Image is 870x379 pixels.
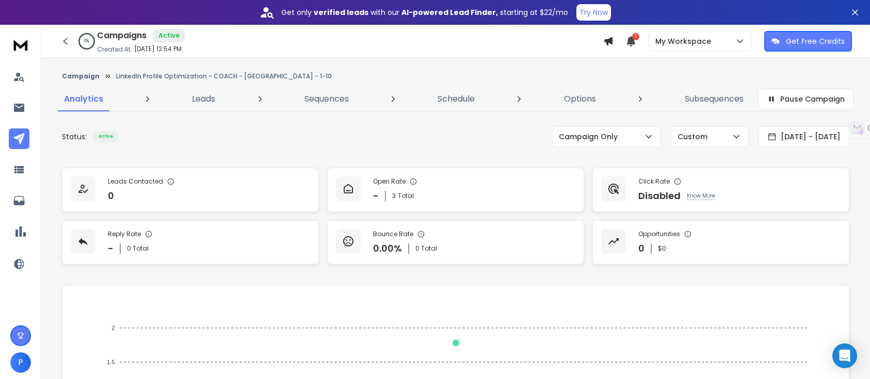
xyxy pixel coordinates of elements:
p: 0 [638,241,645,256]
button: [DATE] - [DATE] [759,126,849,147]
p: Options [564,93,596,105]
p: Campaign Only [559,131,622,142]
p: Analytics [64,93,103,105]
p: Subsequences [685,93,744,105]
tspan: 2 [111,325,115,331]
p: 0 [108,189,114,203]
button: Campaign [62,72,100,80]
p: Custom [678,131,712,142]
p: Get Free Credits [786,36,845,46]
div: Active [93,131,119,142]
button: P [10,352,31,373]
button: Get Free Credits [764,31,852,52]
p: $ 0 [658,244,666,253]
p: My Workspace [655,36,715,46]
p: Know More [687,192,715,200]
a: Click RateDisabledKnow More [592,168,849,212]
p: Status: [62,131,87,142]
p: 0.00 % [373,241,402,256]
p: Open Rate [373,177,406,186]
button: Pause Campaign [758,89,853,109]
a: Reply Rate-0 Total [62,220,319,265]
a: Sequences [298,87,355,111]
p: Opportunities [638,230,680,238]
tspan: 1.5 [107,359,115,365]
a: Open Rate-3Total [327,168,584,212]
span: 1 [632,33,639,40]
p: Sequences [304,93,349,105]
div: Active [153,29,185,42]
a: Bounce Rate0.00%0 Total [327,220,584,265]
p: Leads Contacted [108,177,163,186]
p: Disabled [638,189,681,203]
p: LinkedIn Profile Optimization - COACH - [GEOGRAPHIC_DATA] - 1-10 [116,72,332,80]
p: Reply Rate [108,230,141,238]
p: Click Rate [638,177,670,186]
div: Open Intercom Messenger [832,343,857,368]
h1: Campaigns [97,29,147,42]
p: 0 Total [415,244,437,253]
strong: verified leads [314,7,368,18]
p: Schedule [438,93,475,105]
p: Leads [192,93,215,105]
p: - [373,189,379,203]
p: Created At: [97,45,132,54]
p: 0 Total [127,244,149,253]
p: [DATE] 12:54 PM [134,45,182,53]
p: Bounce Rate [373,230,413,238]
span: 3 [392,192,396,200]
a: Leads Contacted0 [62,168,319,212]
a: Leads [186,87,221,111]
strong: AI-powered Lead Finder, [401,7,498,18]
a: Analytics [58,87,109,111]
p: Try Now [579,7,608,18]
p: Get only with our starting at $22/mo [281,7,568,18]
p: 0 % [84,38,89,44]
img: logo [10,35,31,54]
a: Options [558,87,602,111]
p: - [108,241,114,256]
a: Subsequences [679,87,750,111]
span: Total [398,192,414,200]
a: Opportunities0$0 [592,220,849,265]
a: Schedule [431,87,481,111]
button: Try Now [576,4,611,21]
